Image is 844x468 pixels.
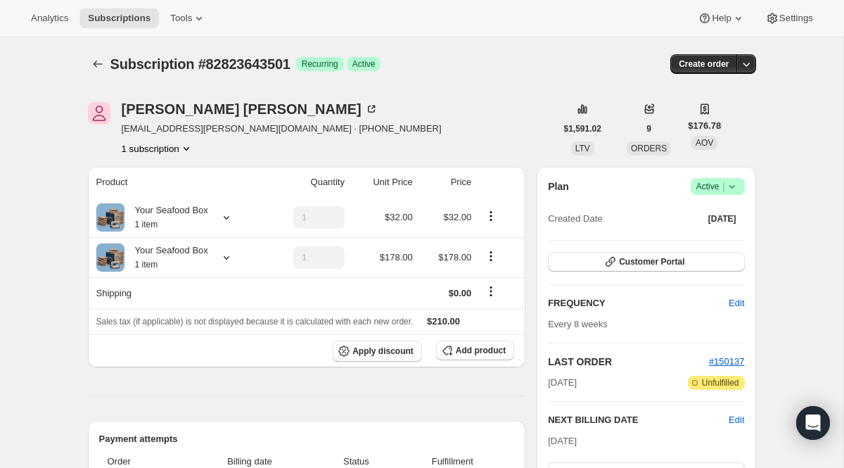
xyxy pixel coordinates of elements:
[456,345,506,356] span: Add product
[162,8,215,28] button: Tools
[619,256,684,267] span: Customer Portal
[696,138,713,148] span: AOV
[96,317,414,327] span: Sales tax (if applicable) is not displayed because it is calculated with each new order.
[99,432,515,446] h2: Payment attempts
[702,377,739,388] span: Unfulfilled
[23,8,77,28] button: Analytics
[575,144,590,153] span: LTV
[696,179,739,194] span: Active
[380,252,413,263] span: $178.00
[480,248,502,264] button: Product actions
[548,376,577,390] span: [DATE]
[88,167,264,198] th: Product
[88,102,110,125] span: Eugene Harris
[79,8,159,28] button: Subscriptions
[548,212,602,226] span: Created Date
[480,284,502,299] button: Shipping actions
[88,54,108,74] button: Subscriptions
[548,355,709,369] h2: LAST ORDER
[449,288,472,298] span: $0.00
[757,8,821,28] button: Settings
[729,296,744,310] span: Edit
[689,8,753,28] button: Help
[709,355,745,369] button: #150137
[444,212,472,222] span: $32.00
[548,413,729,427] h2: NEXT BILLING DATE
[670,54,737,74] button: Create order
[124,203,208,232] div: Your Seafood Box
[548,179,569,194] h2: Plan
[135,220,158,229] small: 1 item
[631,144,667,153] span: ORDERS
[720,292,753,315] button: Edit
[556,119,610,139] button: $1,591.02
[170,13,192,24] span: Tools
[722,181,724,192] span: |
[385,212,413,222] span: $32.00
[96,244,124,272] img: product img
[436,341,514,360] button: Add product
[333,341,422,362] button: Apply discount
[31,13,68,24] span: Analytics
[352,58,376,70] span: Active
[352,346,414,357] span: Apply discount
[796,406,830,440] div: Open Intercom Messenger
[438,252,471,263] span: $178.00
[638,119,660,139] button: 9
[417,167,476,198] th: Price
[124,244,208,272] div: Your Seafood Box
[122,141,193,156] button: Product actions
[122,122,442,136] span: [EMAIL_ADDRESS][PERSON_NAME][DOMAIN_NAME] · [PHONE_NUMBER]
[427,316,460,327] span: $210.00
[122,102,378,116] div: [PERSON_NAME] [PERSON_NAME]
[700,209,745,229] button: [DATE]
[88,13,151,24] span: Subscriptions
[548,296,729,310] h2: FREQUENCY
[548,436,577,446] span: [DATE]
[96,203,124,232] img: product img
[110,56,290,72] span: Subscription #82823643501
[646,123,651,134] span: 9
[679,58,729,70] span: Create order
[688,119,721,133] span: $176.78
[88,277,264,308] th: Shipping
[548,319,608,329] span: Every 8 weeks
[708,213,736,224] span: [DATE]
[712,13,731,24] span: Help
[564,123,601,134] span: $1,591.02
[480,208,502,224] button: Product actions
[709,356,745,367] a: #150137
[779,13,813,24] span: Settings
[729,413,744,427] button: Edit
[264,167,349,198] th: Quantity
[548,252,744,272] button: Customer Portal
[135,260,158,270] small: 1 item
[349,167,417,198] th: Unit Price
[302,58,338,70] span: Recurring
